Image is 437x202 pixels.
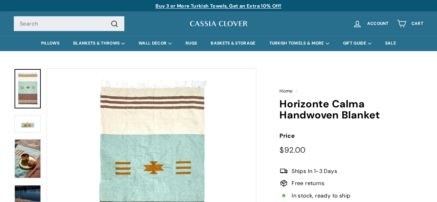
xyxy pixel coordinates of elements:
[292,179,324,188] span: Free returns
[367,21,389,26] span: Account
[15,115,41,133] img: Horizonte Calma Handwoven Blanket
[336,36,378,51] summary: GIFT GUIDE
[411,21,423,26] span: Cart
[15,139,41,178] img: Horizonte Calma Handwoven Blanket
[14,16,124,31] input: Search
[279,88,293,94] a: Home
[292,167,337,176] span: Ships In 1-3 Days
[66,36,132,51] summary: BLANKETS & THROWS
[279,131,423,141] label: Price
[179,36,204,51] a: RUGS
[279,98,423,121] h1: Horizonte Calma Handwoven Blanket
[393,13,427,34] a: Cart
[279,145,305,155] span: $92.00
[204,36,262,51] a: BASKETS & STORAGE
[294,88,300,94] span: /
[34,36,66,51] a: PILLOWS
[378,36,403,51] a: SALE
[15,69,41,108] a: Horizonte Calma Handwoven Blanket
[279,87,423,95] nav: breadcrumbs
[349,13,393,34] a: Account
[155,3,281,9] a: Buy 3 or More Turkish Towels, Get an Extra 10% Off!
[263,36,336,51] summary: TURKISH TOWELS & MORE
[132,36,179,51] summary: WALL DECOR
[292,191,350,200] span: In stock, ready to ship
